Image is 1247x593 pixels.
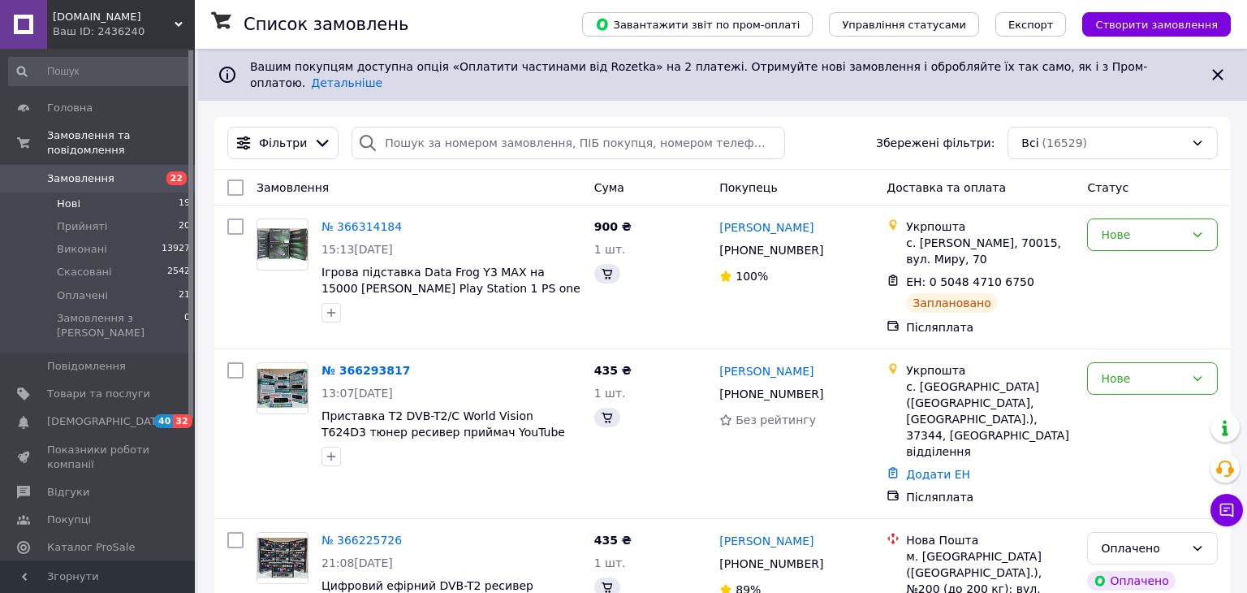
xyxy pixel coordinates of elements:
[311,76,382,89] a: Детальніше
[594,534,632,547] span: 435 ₴
[184,311,190,340] span: 0
[1042,136,1087,149] span: (16529)
[321,364,410,377] a: № 366293817
[1101,539,1184,557] div: Оплачено
[719,533,813,549] a: [PERSON_NAME]
[167,265,190,279] span: 2542
[595,17,800,32] span: Завантажити звіт по пром-оплаті
[47,414,167,429] span: [DEMOGRAPHIC_DATA]
[906,362,1074,379] div: Укрпошта
[594,387,626,400] span: 1 шт.
[179,288,190,303] span: 21
[906,532,1074,548] div: Нова Пошта
[906,275,1034,288] span: ЕН: 0 5048 4710 6750
[162,242,190,257] span: 13927
[257,369,308,408] img: Фото товару
[582,12,813,37] button: Завантажити звіт по пром-оплаті
[57,311,184,340] span: Замовлення з [PERSON_NAME]
[594,220,632,233] span: 900 ₴
[906,293,998,313] div: Заплановано
[57,288,108,303] span: Оплачені
[259,135,307,151] span: Фільтри
[47,540,135,555] span: Каталог ProSale
[166,171,187,185] span: 22
[57,219,107,234] span: Прийняті
[876,135,995,151] span: Збережені фільтри:
[250,60,1147,89] span: Вашим покупцям доступна опція «Оплатити частинами від Rozetka» на 2 платежі. Отримуйте нові замов...
[257,362,309,414] a: Фото товару
[1066,17,1231,30] a: Створити замовлення
[47,485,89,500] span: Відгуки
[321,534,402,547] a: № 366225726
[47,443,150,472] span: Показники роботи компанії
[716,239,826,262] div: [PHONE_NUMBER]
[257,228,308,261] img: Фото товару
[1021,135,1038,151] span: Всі
[53,10,175,24] span: lpx.com.ua
[47,171,114,186] span: Замовлення
[53,24,195,39] div: Ваш ID: 2436240
[257,219,309,271] a: Фото товару
[887,181,1006,194] span: Доставка та оплата
[57,197,80,211] span: Нові
[321,409,565,455] a: Приставка Т2 DVB-T2/C World Vision T624D3 тюнер ресивер приймач YouTube IPTV MeGoGo процесор H.264
[1101,226,1184,244] div: Нове
[257,538,308,578] img: Фото товару
[594,181,624,194] span: Cума
[995,12,1067,37] button: Експорт
[47,513,91,527] span: Покупці
[321,387,393,400] span: 13:07[DATE]
[179,197,190,211] span: 19
[719,363,813,379] a: [PERSON_NAME]
[244,15,408,34] h1: Список замовлень
[906,468,970,481] a: Додати ЕН
[1210,494,1243,526] button: Чат з покупцем
[257,532,309,584] a: Фото товару
[47,128,195,158] span: Замовлення та повідомлення
[594,364,632,377] span: 435 ₴
[716,383,826,405] div: [PHONE_NUMBER]
[1101,370,1184,387] div: Нове
[906,235,1074,267] div: с. [PERSON_NAME], 70015, вул. Миру, 70
[321,556,393,569] span: 21:08[DATE]
[736,270,768,283] span: 100%
[842,19,966,31] span: Управління статусами
[8,57,192,86] input: Пошук
[906,379,1074,460] div: с. [GEOGRAPHIC_DATA] ([GEOGRAPHIC_DATA], [GEOGRAPHIC_DATA].), 37344, [GEOGRAPHIC_DATA] відділення
[1008,19,1054,31] span: Експорт
[716,552,826,575] div: [PHONE_NUMBER]
[829,12,979,37] button: Управління статусами
[1082,12,1231,37] button: Створити замовлення
[906,319,1074,335] div: Післяплата
[906,219,1074,235] div: Укрпошта
[594,556,626,569] span: 1 шт.
[173,414,192,428] span: 32
[57,242,107,257] span: Виконані
[1095,19,1218,31] span: Створити замовлення
[594,243,626,256] span: 1 шт.
[719,181,777,194] span: Покупець
[47,359,126,374] span: Повідомлення
[1087,181,1128,194] span: Статус
[321,243,393,256] span: 15:13[DATE]
[719,219,813,236] a: [PERSON_NAME]
[47,387,150,401] span: Товари та послуги
[352,127,784,159] input: Пошук за номером замовлення, ПІБ покупця, номером телефону, Email, номером накладної
[57,265,112,279] span: Скасовані
[1087,571,1175,591] div: Оплачено
[321,266,580,311] a: Ігрова підставка Data Frog Y3 MAX на 15000 [PERSON_NAME] Play Station 1 PS one Dendy Sega Mega Dr...
[257,181,329,194] span: Замовлення
[47,101,93,115] span: Головна
[154,414,173,428] span: 40
[906,489,1074,505] div: Післяплата
[179,219,190,234] span: 20
[321,220,402,233] a: № 366314184
[736,413,816,426] span: Без рейтингу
